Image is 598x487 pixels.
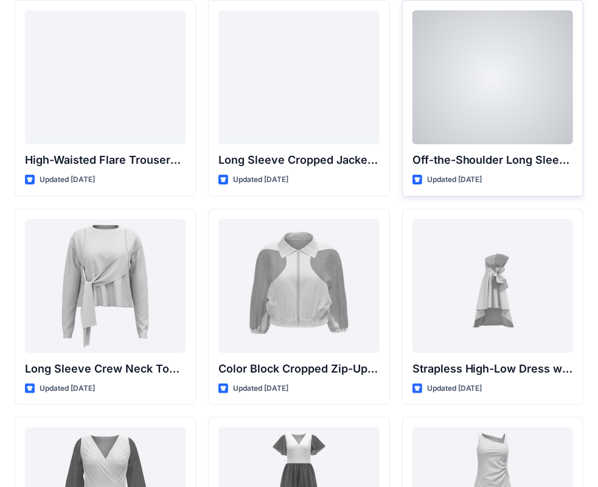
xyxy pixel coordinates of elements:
a: High-Waisted Flare Trousers with Button Detail [25,10,186,144]
p: Long Sleeve Crew Neck Top with Asymmetrical Tie Detail [25,360,186,377]
p: High-Waisted Flare Trousers with Button Detail [25,152,186,169]
p: Strapless High-Low Dress with Side Bow Detail [412,360,573,377]
a: Long Sleeve Cropped Jacket with Mandarin Collar and Shoulder Detail [218,10,379,144]
p: Updated [DATE] [427,382,482,395]
p: Updated [DATE] [427,173,482,186]
p: Updated [DATE] [233,382,288,395]
a: Color Block Cropped Zip-Up Jacket with Sheer Sleeves [218,219,379,353]
p: Updated [DATE] [40,173,95,186]
p: Updated [DATE] [233,173,288,186]
p: Long Sleeve Cropped Jacket with Mandarin Collar and Shoulder Detail [218,152,379,169]
a: Strapless High-Low Dress with Side Bow Detail [412,219,573,353]
p: Off-the-Shoulder Long Sleeve Top [412,152,573,169]
p: Updated [DATE] [40,382,95,395]
p: Color Block Cropped Zip-Up Jacket with Sheer Sleeves [218,360,379,377]
a: Long Sleeve Crew Neck Top with Asymmetrical Tie Detail [25,219,186,353]
a: Off-the-Shoulder Long Sleeve Top [412,10,573,144]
